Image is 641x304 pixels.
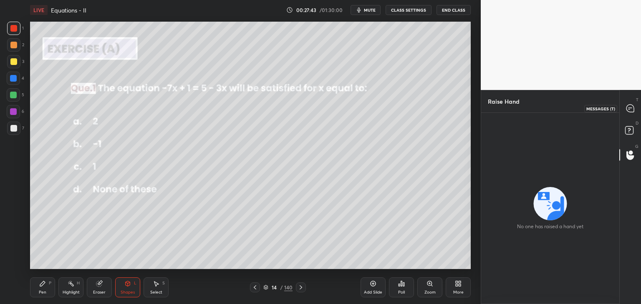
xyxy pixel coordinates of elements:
[453,290,464,294] div: More
[121,290,135,294] div: Shapes
[7,72,24,85] div: 4
[39,290,46,294] div: Pen
[424,290,436,294] div: Zoom
[364,290,382,294] div: Add Slide
[150,290,162,294] div: Select
[351,5,381,15] button: mute
[284,284,293,291] div: 140
[636,97,638,103] p: T
[636,120,638,126] p: D
[93,290,106,294] div: Eraser
[270,285,278,290] div: 14
[386,5,432,15] button: CLASS SETTINGS
[77,281,80,285] div: H
[280,285,283,290] div: /
[30,5,48,15] div: LIVE
[49,281,51,285] div: P
[7,105,24,118] div: 6
[7,22,24,35] div: 1
[162,281,165,285] div: S
[51,6,86,14] h4: Equations - II
[63,290,80,294] div: Highlight
[481,90,526,112] p: Raise Hand
[7,55,24,68] div: 3
[398,290,405,294] div: Poll
[437,5,471,15] button: End Class
[364,7,376,13] span: mute
[134,281,136,285] div: L
[497,223,603,230] h4: No one has raised a hand yet
[7,122,24,135] div: 7
[7,38,24,52] div: 2
[584,105,617,112] div: Messages (T)
[635,143,638,150] p: G
[7,88,24,102] div: 5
